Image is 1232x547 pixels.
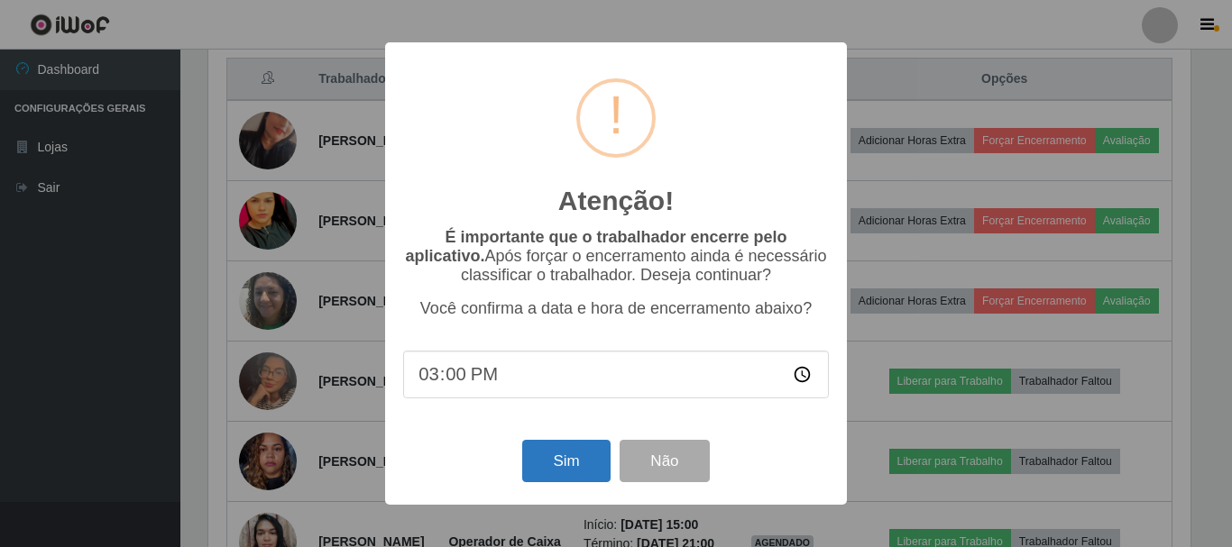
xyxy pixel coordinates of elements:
[522,440,610,482] button: Sim
[620,440,709,482] button: Não
[403,299,829,318] p: Você confirma a data e hora de encerramento abaixo?
[558,185,674,217] h2: Atenção!
[403,228,829,285] p: Após forçar o encerramento ainda é necessário classificar o trabalhador. Deseja continuar?
[405,228,786,265] b: É importante que o trabalhador encerre pelo aplicativo.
